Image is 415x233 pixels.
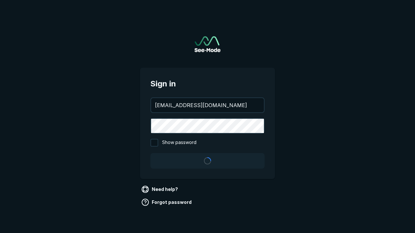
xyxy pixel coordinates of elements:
img: See-Mode Logo [195,36,220,52]
a: Go to sign in [195,36,220,52]
span: Sign in [150,78,265,90]
span: Show password [162,139,196,147]
input: your@email.com [151,98,264,112]
a: Need help? [140,184,181,194]
a: Forgot password [140,197,194,207]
